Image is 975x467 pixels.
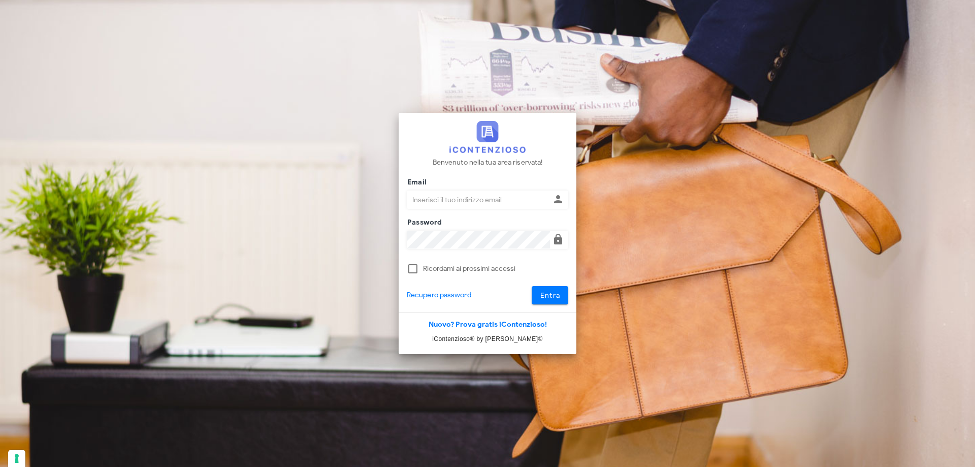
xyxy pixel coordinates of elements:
a: Nuovo? Prova gratis iContenzioso! [429,320,547,329]
label: Ricordami ai prossimi accessi [423,264,568,274]
label: Password [404,217,442,228]
button: Le tue preferenze relative al consenso per le tecnologie di tracciamento [8,450,25,467]
label: Email [404,177,427,188]
a: Recupero password [407,290,471,301]
p: iContenzioso® by [PERSON_NAME]© [399,334,576,344]
p: Benvenuto nella tua area riservata! [433,157,543,168]
button: Entra [532,286,569,304]
input: Inserisci il tuo indirizzo email [407,191,550,208]
span: Entra [540,291,561,300]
